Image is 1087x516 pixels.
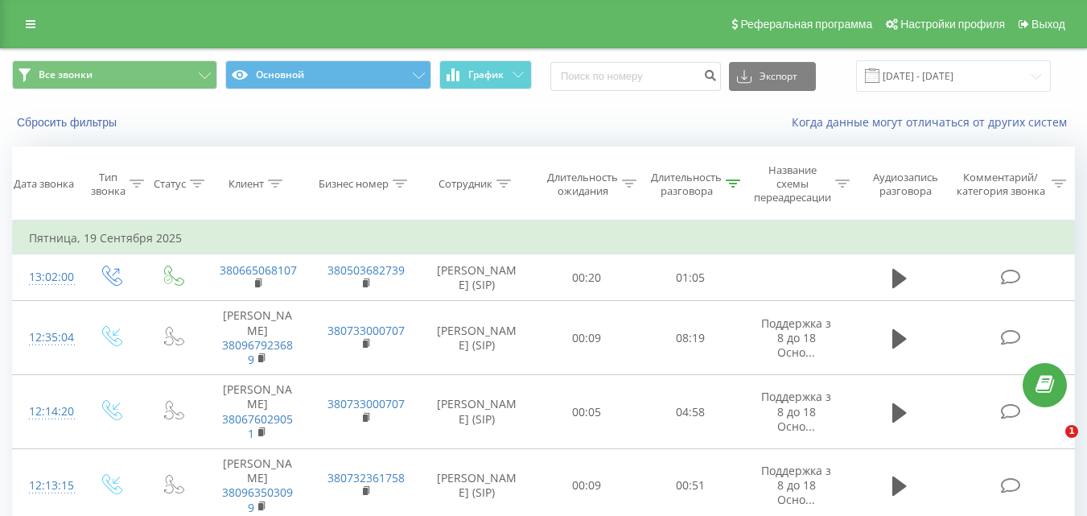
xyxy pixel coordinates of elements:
a: Когда данные могут отличаться от других систем [792,114,1075,130]
td: 01:05 [639,254,743,301]
span: Поддержка з 8 до 18 Осно... [761,463,831,507]
td: [PERSON_NAME] (SIP) [419,301,535,375]
a: 380665068107 [220,262,297,278]
td: 08:19 [639,301,743,375]
span: Настройки профиля [900,18,1005,31]
div: 12:13:15 [29,470,63,502]
span: Выход [1031,18,1065,31]
td: [PERSON_NAME] (SIP) [419,375,535,449]
div: Комментарий/категория звонка [953,171,1048,198]
div: Сотрудник [439,177,492,191]
span: Реферальная программа [740,18,872,31]
input: Поиск по номеру [550,62,721,91]
div: Аудиозапись разговора [865,171,946,198]
span: Все звонки [39,68,93,81]
div: Дата звонка [14,177,74,191]
td: [PERSON_NAME] [204,375,311,449]
div: Статус [154,177,186,191]
div: 12:14:20 [29,396,63,427]
button: Все звонки [12,60,217,89]
button: Основной [225,60,430,89]
a: 380967923689 [222,337,293,367]
span: Поддержка з 8 до 18 Осно... [761,389,831,433]
span: График [468,69,504,80]
a: 380963503099 [222,485,293,514]
td: [PERSON_NAME] (SIP) [419,254,535,301]
td: [PERSON_NAME] [204,301,311,375]
a: 380503682739 [327,262,405,278]
div: 13:02:00 [29,262,63,293]
iframe: Intercom live chat [1032,425,1071,464]
a: 380732361758 [327,470,405,485]
span: Поддержка з 8 до 18 Осно... [761,316,831,360]
div: Длительность ожидания [547,171,618,198]
div: 12:35:04 [29,322,63,353]
button: Сбросить фильтры [12,115,125,130]
a: 380733000707 [327,396,405,411]
button: Экспорт [729,62,816,91]
div: Бизнес номер [319,177,389,191]
td: 00:09 [535,301,639,375]
td: 00:05 [535,375,639,449]
div: Название схемы переадресации [754,163,831,204]
span: 1 [1065,425,1078,438]
a: 380676029051 [222,411,293,441]
a: 380733000707 [327,323,405,338]
td: 00:20 [535,254,639,301]
div: Длительность разговора [651,171,722,198]
div: Тип звонка [91,171,126,198]
td: Пятница, 19 Сентября 2025 [13,222,1075,254]
button: График [439,60,532,89]
div: Клиент [229,177,264,191]
td: 04:58 [639,375,743,449]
